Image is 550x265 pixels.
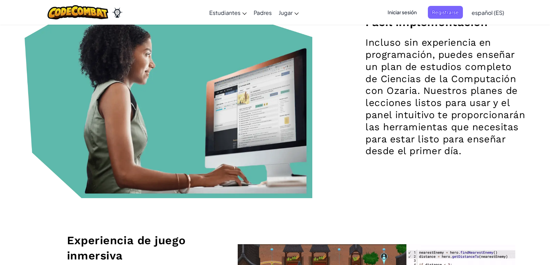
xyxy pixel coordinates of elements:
button: Registrarse [428,6,463,19]
a: Estudiantes [206,3,250,22]
a: Padres [250,3,275,22]
p: Incluso sin experiencia en programación, puedes enseñar un plan de estudios completo de Ciencias ... [365,37,526,157]
a: español (ES) [468,3,508,22]
img: CodeCombat logo [48,5,108,19]
button: Iniciar sesión [383,6,421,19]
h2: Experiencia de juego inmersiva [67,233,227,263]
a: Jugar [275,3,302,22]
span: Estudiantes [209,9,240,16]
span: Jugar [279,9,293,16]
span: español (ES) [472,9,504,16]
img: Ozaria [112,7,123,18]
